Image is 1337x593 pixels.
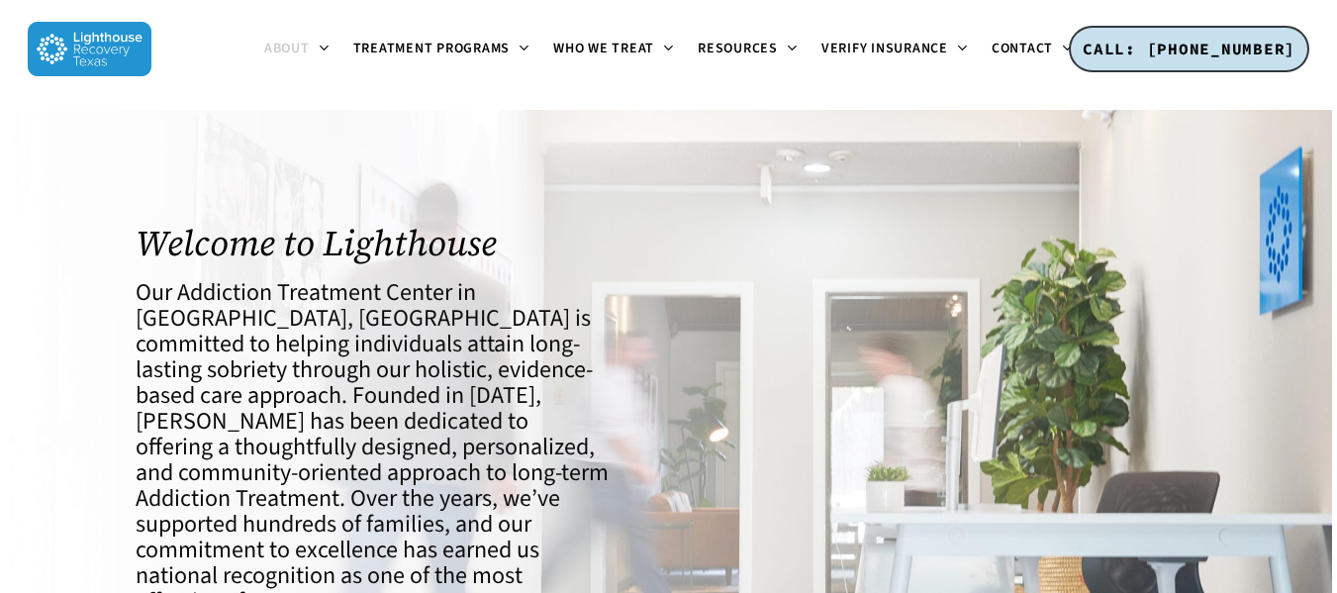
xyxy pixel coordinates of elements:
span: Treatment Programs [353,39,511,58]
span: About [264,39,310,58]
a: Contact [980,42,1085,57]
a: Who We Treat [541,42,686,57]
span: Who We Treat [553,39,654,58]
img: Lighthouse Recovery Texas [28,22,151,76]
span: Contact [992,39,1053,58]
span: CALL: [PHONE_NUMBER] [1083,39,1295,58]
a: Verify Insurance [810,42,980,57]
span: Verify Insurance [821,39,948,58]
a: CALL: [PHONE_NUMBER] [1069,26,1309,73]
span: Resources [698,39,778,58]
h1: Welcome to Lighthouse [136,223,611,263]
a: Treatment Programs [341,42,542,57]
a: Resources [686,42,810,57]
a: About [252,42,341,57]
